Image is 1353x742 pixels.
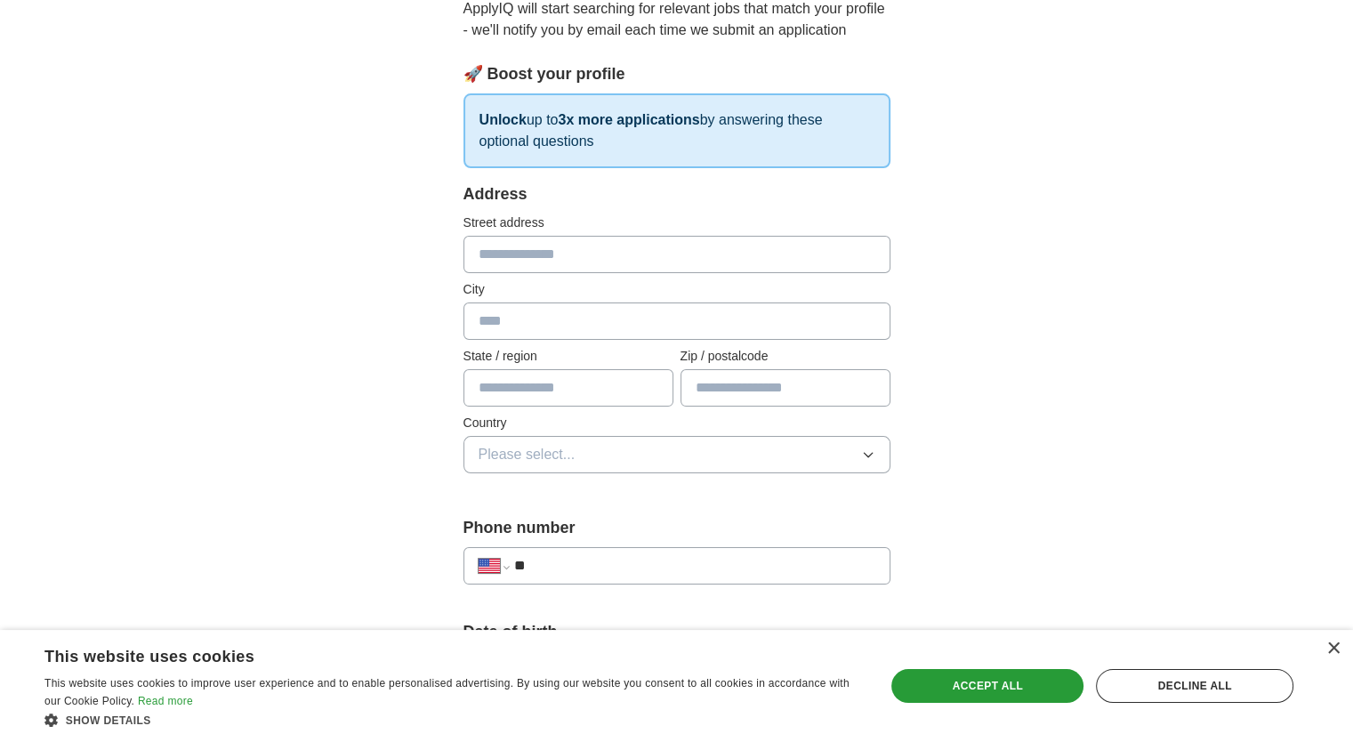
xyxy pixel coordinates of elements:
[479,112,527,127] strong: Unlock
[463,414,890,432] label: Country
[479,444,576,465] span: Please select...
[463,436,890,473] button: Please select...
[891,669,1083,703] div: Accept all
[463,347,673,366] label: State / region
[463,516,890,540] label: Phone number
[558,112,699,127] strong: 3x more applications
[463,182,890,206] div: Address
[463,62,890,86] div: 🚀 Boost your profile
[44,711,860,729] div: Show details
[463,280,890,299] label: City
[681,347,890,366] label: Zip / postalcode
[1326,642,1340,656] div: Close
[66,714,151,727] span: Show details
[463,93,890,168] p: up to by answering these optional questions
[463,620,890,644] label: Date of birth
[463,214,890,232] label: Street address
[138,695,193,707] a: Read more, opens a new window
[1096,669,1293,703] div: Decline all
[44,641,816,667] div: This website uses cookies
[44,677,850,707] span: This website uses cookies to improve user experience and to enable personalised advertising. By u...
